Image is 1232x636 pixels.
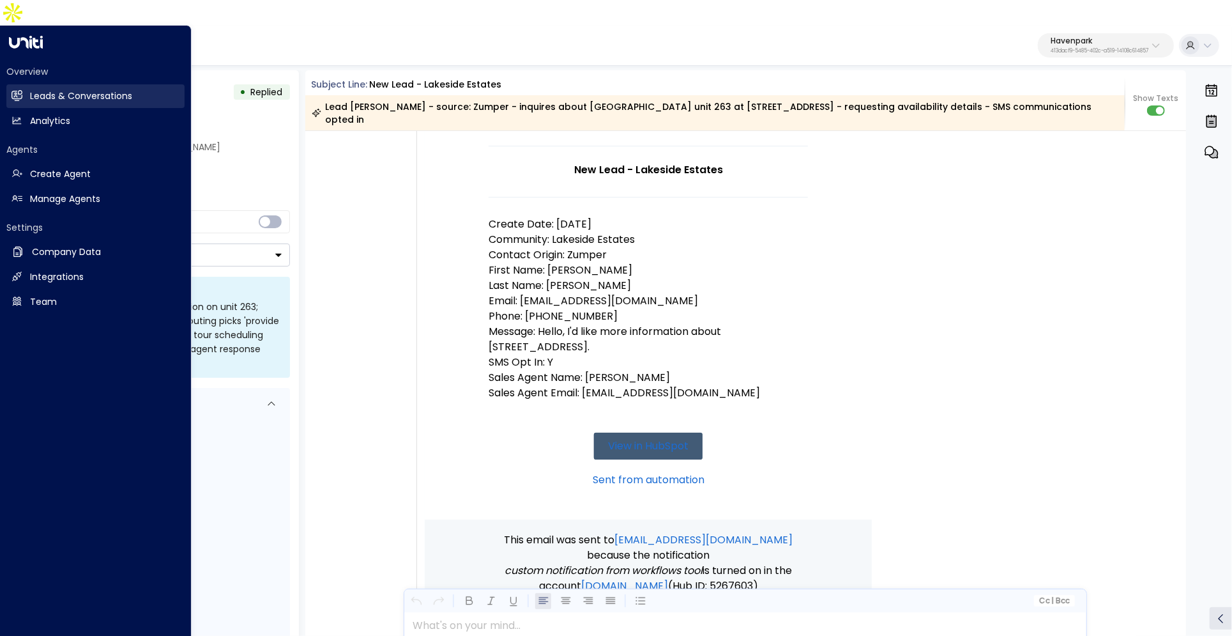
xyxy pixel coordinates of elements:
a: Leads & Conversations [6,84,185,108]
a: [DOMAIN_NAME] [581,578,668,594]
h2: Integrations [30,270,84,284]
p: Sales Agent Name: [PERSON_NAME] [489,370,808,385]
h1: New Lead - Lakeside Estates [489,162,808,178]
a: Company Data [6,240,185,264]
p: Last Name: [PERSON_NAME] [489,278,808,293]
button: Undo [408,593,424,609]
button: Havenpark413dacf9-5485-402c-a519-14108c614857 [1038,33,1174,58]
p: 413dacf9-5485-402c-a519-14108c614857 [1051,49,1148,54]
p: Community: Lakeside Estates [489,232,808,247]
p: Phone: [PHONE_NUMBER] [489,309,808,324]
h2: Leads & Conversations [30,89,132,103]
a: Manage Agents [6,187,185,211]
h2: Agents [6,143,185,156]
h2: Team [30,295,57,309]
h2: Manage Agents [30,192,100,206]
button: Cc|Bcc [1034,595,1075,607]
span: Show Texts [1133,93,1178,104]
h2: Analytics [30,114,70,128]
p: Havenpark [1051,37,1148,45]
h2: Create Agent [30,167,91,181]
h2: Company Data [32,245,101,259]
span: Custom notification from workflows tool [505,563,703,578]
a: Create Agent [6,162,185,186]
span: Subject Line: [312,78,368,91]
h2: Settings [6,221,185,234]
p: Sales Agent Email: [EMAIL_ADDRESS][DOMAIN_NAME] [489,385,808,401]
a: Team [6,290,185,314]
a: Integrations [6,265,185,289]
p: SMS Opt In: Y [489,355,808,370]
p: Create Date: [DATE] [489,217,808,232]
div: Lead [PERSON_NAME] - source: Zumper - inquires about [GEOGRAPHIC_DATA] unit 263 at [STREET_ADDRES... [312,100,1118,126]
p: Contact Origin: Zumper [489,247,808,263]
span: Cc Bcc [1039,596,1070,605]
p: This email was sent to because the notification is turned on in the account (Hub ID: 5267603) [489,532,808,594]
a: Analytics [6,109,185,133]
span: Replied [251,86,283,98]
a: View in HubSpot [594,433,703,460]
h2: Overview [6,65,185,78]
button: Redo [430,593,446,609]
p: Message: Hello, I'd like more information about [STREET_ADDRESS]. [489,324,808,355]
div: New Lead - Lakeside Estates [369,78,501,91]
a: Sent from automation [593,472,704,488]
span: | [1051,596,1054,605]
p: Email: [EMAIL_ADDRESS][DOMAIN_NAME] [489,293,808,309]
a: [EMAIL_ADDRESS][DOMAIN_NAME] [614,532,793,548]
div: • [240,81,247,104]
p: First Name: [PERSON_NAME] [489,263,808,278]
